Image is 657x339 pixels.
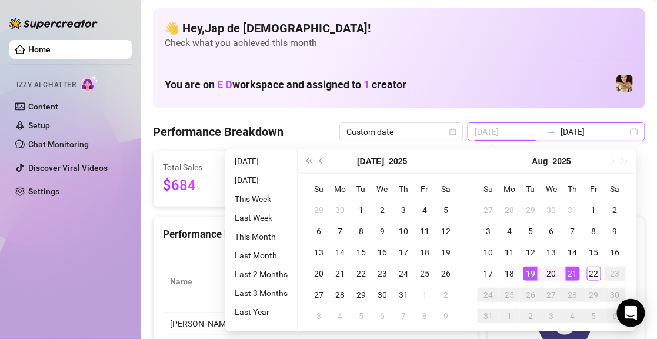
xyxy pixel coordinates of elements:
[520,178,541,200] th: Tu
[375,203,389,217] div: 2
[583,305,605,327] td: 2025-09-05
[502,267,516,281] div: 18
[396,288,411,302] div: 31
[372,242,393,263] td: 2025-07-16
[545,288,559,302] div: 27
[562,305,583,327] td: 2025-09-04
[418,203,432,217] div: 4
[351,221,372,242] td: 2025-07-08
[478,305,499,327] td: 2025-08-31
[414,221,435,242] td: 2025-07-11
[566,245,580,260] div: 14
[230,267,292,281] li: Last 2 Months
[478,221,499,242] td: 2025-08-03
[608,267,622,281] div: 23
[481,309,495,323] div: 31
[354,309,368,323] div: 5
[230,248,292,262] li: Last Month
[372,221,393,242] td: 2025-07-09
[546,127,556,137] span: to
[562,263,583,284] td: 2025-08-21
[28,187,59,196] a: Settings
[418,309,432,323] div: 8
[375,267,389,281] div: 23
[481,245,495,260] div: 10
[302,149,315,173] button: Last year (Control + left)
[315,149,328,173] button: Previous month (PageUp)
[163,313,245,335] td: [PERSON_NAME]…
[523,309,538,323] div: 2
[393,221,414,242] td: 2025-07-10
[312,309,326,323] div: 3
[583,200,605,221] td: 2025-08-01
[523,203,538,217] div: 29
[396,245,411,260] div: 17
[329,200,351,221] td: 2025-06-30
[9,18,98,29] img: logo-BBDzfeDw.svg
[566,224,580,238] div: 7
[312,288,326,302] div: 27
[230,286,292,300] li: Last 3 Months
[351,263,372,284] td: 2025-07-22
[583,263,605,284] td: 2025-08-22
[439,309,453,323] div: 9
[396,203,411,217] div: 3
[541,200,562,221] td: 2025-07-30
[435,263,456,284] td: 2025-07-26
[28,102,58,111] a: Content
[502,309,516,323] div: 1
[28,121,50,130] a: Setup
[396,224,411,238] div: 10
[372,200,393,221] td: 2025-07-02
[393,242,414,263] td: 2025-07-17
[566,309,580,323] div: 4
[372,263,393,284] td: 2025-07-23
[170,275,229,288] span: Name
[439,245,453,260] div: 19
[545,309,559,323] div: 3
[541,242,562,263] td: 2025-08-13
[562,200,583,221] td: 2025-07-31
[523,267,538,281] div: 19
[439,203,453,217] div: 5
[308,178,329,200] th: Su
[617,299,645,327] div: Open Intercom Messenger
[351,178,372,200] th: Tu
[608,245,622,260] div: 16
[499,200,520,221] td: 2025-07-28
[393,178,414,200] th: Th
[329,221,351,242] td: 2025-07-07
[499,305,520,327] td: 2025-09-01
[312,245,326,260] div: 13
[532,149,548,173] button: Choose a month
[541,305,562,327] td: 2025-09-03
[329,263,351,284] td: 2025-07-21
[333,267,347,281] div: 21
[414,242,435,263] td: 2025-07-18
[329,178,351,200] th: Mo
[375,309,389,323] div: 6
[566,267,580,281] div: 21
[475,125,542,138] input: Start date
[354,203,368,217] div: 1
[354,224,368,238] div: 8
[333,224,347,238] div: 7
[523,288,538,302] div: 26
[351,200,372,221] td: 2025-07-01
[163,227,468,242] div: Performance by OnlyFans Creator
[562,284,583,305] td: 2025-08-28
[481,288,495,302] div: 24
[165,36,633,49] span: Check what you achieved this month
[562,242,583,263] td: 2025-08-14
[396,267,411,281] div: 24
[333,309,347,323] div: 4
[523,245,538,260] div: 12
[502,224,516,238] div: 4
[230,192,292,206] li: This Week
[520,221,541,242] td: 2025-08-05
[308,305,329,327] td: 2025-08-03
[418,224,432,238] div: 11
[608,224,622,238] div: 9
[308,284,329,305] td: 2025-07-27
[418,288,432,302] div: 1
